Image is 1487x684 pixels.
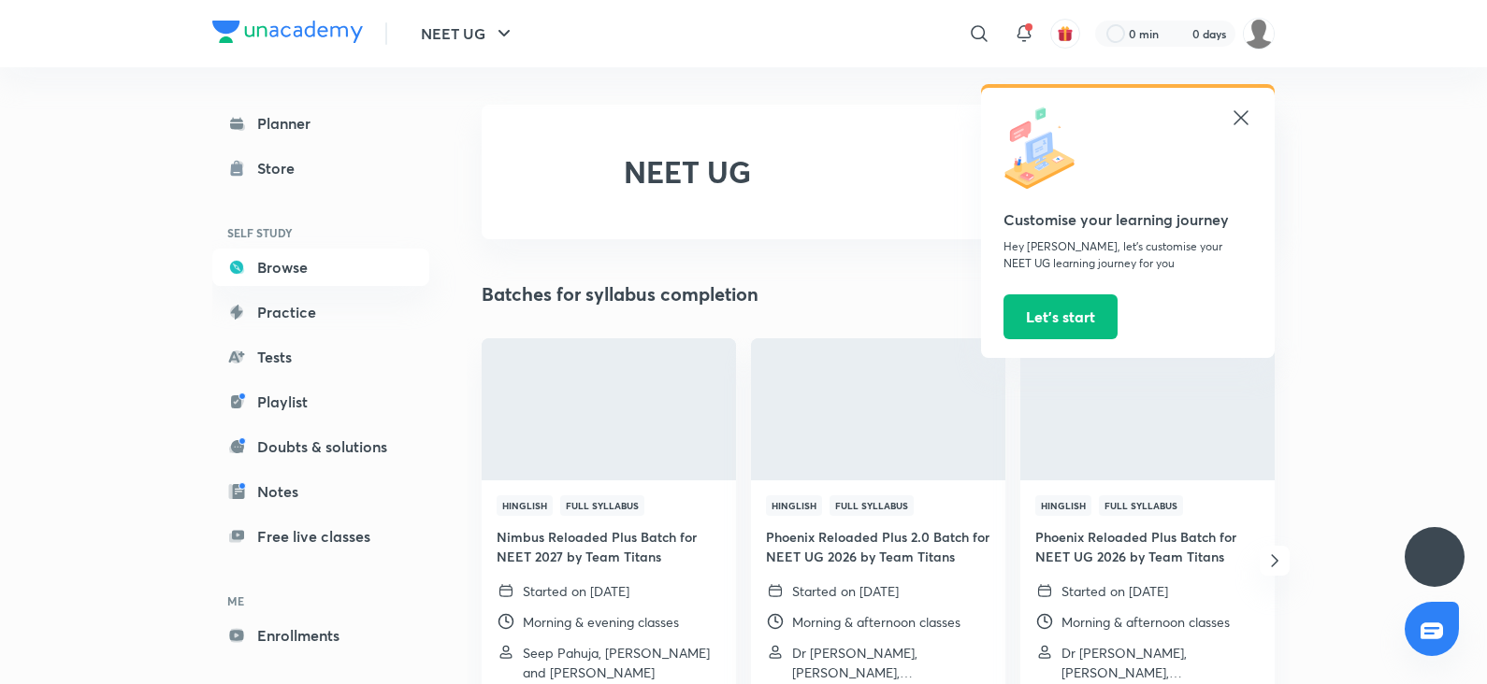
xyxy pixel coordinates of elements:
[212,473,429,510] a: Notes
[1050,19,1080,49] button: avatar
[212,383,429,420] a: Playlist
[766,495,822,516] span: Hinglish
[1057,25,1074,42] img: avatar
[212,617,429,654] a: Enrollments
[624,154,751,190] h2: NEET UG
[410,15,527,52] button: NEET UG
[212,585,429,617] h6: ME
[1423,546,1446,568] img: ttu
[212,293,429,331] a: Practice
[212,21,363,48] a: Company Logo
[1061,612,1230,632] p: Morning & afternoon classes
[1018,336,1277,481] img: Thumbnail
[523,581,629,601] p: Started on [DATE]
[1003,294,1118,339] button: Let’s start
[523,612,679,632] p: Morning & evening classes
[1003,208,1252,231] h5: Customise your learning journey
[212,338,429,376] a: Tests
[1035,527,1260,566] h4: Phoenix Reloaded Plus Batch for NEET UG 2026 by Team Titans
[497,527,721,566] h4: Nimbus Reloaded Plus Batch for NEET 2027 by Team Titans
[212,105,429,142] a: Planner
[1035,495,1091,516] span: Hinglish
[527,142,586,202] img: NEET UG
[212,217,429,249] h6: SELF STUDY
[257,157,306,179] div: Store
[212,428,429,465] a: Doubts & solutions
[1061,643,1260,682] p: Dr S K Singh, Seep Pahuja, Anupam Upadhayay and 4 more
[792,643,990,682] p: Dr S K Singh, Seep Pahuja, Anupam Upadhayay and 4 more
[482,280,758,308] h2: Batches for syllabus completion
[497,495,553,516] span: Hinglish
[766,527,990,566] h4: Phoenix Reloaded Plus 2.0 Batch for NEET UG 2026 by Team Titans
[1099,495,1183,516] span: Full Syllabus
[792,581,899,601] p: Started on [DATE]
[792,612,960,632] p: Morning & afternoon classes
[748,336,1007,481] img: Thumbnail
[212,249,429,286] a: Browse
[1170,24,1189,43] img: streak
[1243,18,1275,50] img: Aarati parsewar
[212,518,429,555] a: Free live classes
[1061,581,1168,601] p: Started on [DATE]
[212,21,363,43] img: Company Logo
[523,643,721,682] p: Seep Pahuja, Anupam Upadhayay and Akansha Karnwal
[1003,107,1088,191] img: icon
[479,336,738,481] img: Thumbnail
[560,495,644,516] span: Full Syllabus
[212,150,429,187] a: Store
[830,495,914,516] span: Full Syllabus
[1003,238,1252,272] p: Hey [PERSON_NAME], let’s customise your NEET UG learning journey for you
